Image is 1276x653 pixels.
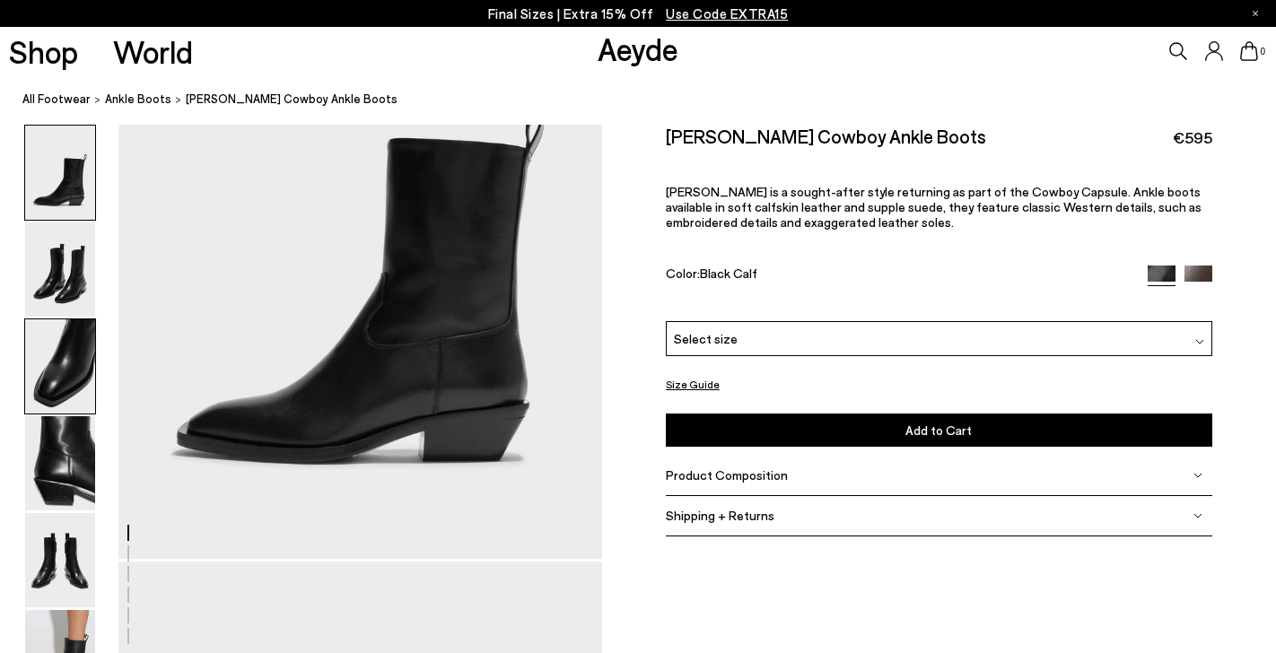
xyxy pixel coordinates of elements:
[674,329,738,348] span: Select size
[598,30,678,67] a: Aeyde
[25,416,95,510] img: Luis Leather Cowboy Ankle Boots - Image 4
[700,265,757,280] span: Black Calf
[1258,47,1267,57] span: 0
[22,90,91,109] a: All Footwear
[25,126,95,220] img: Luis Leather Cowboy Ankle Boots - Image 1
[666,508,774,523] span: Shipping + Returns
[9,36,78,67] a: Shop
[666,467,788,483] span: Product Composition
[105,90,171,109] a: Ankle Boots
[666,373,720,396] button: Size Guide
[1173,126,1212,149] span: €595
[186,90,398,109] span: [PERSON_NAME] Cowboy Ankle Boots
[105,91,171,106] span: Ankle Boots
[666,184,1212,230] p: [PERSON_NAME] is a sought-after style returning as part of the Cowboy Capsule. Ankle boots availa...
[905,422,972,438] span: Add to Cart
[1195,337,1204,346] img: svg%3E
[1193,511,1202,520] img: svg%3E
[666,125,986,147] h2: [PERSON_NAME] Cowboy Ankle Boots
[488,3,789,25] p: Final Sizes | Extra 15% Off
[1193,471,1202,480] img: svg%3E
[25,319,95,414] img: Luis Leather Cowboy Ankle Boots - Image 3
[666,265,1131,285] div: Color:
[666,414,1212,447] button: Add to Cart
[1240,41,1258,61] a: 0
[25,222,95,317] img: Luis Leather Cowboy Ankle Boots - Image 2
[22,75,1276,125] nav: breadcrumb
[666,5,788,22] span: Navigate to /collections/ss25-final-sizes
[113,36,193,67] a: World
[25,513,95,607] img: Luis Leather Cowboy Ankle Boots - Image 5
